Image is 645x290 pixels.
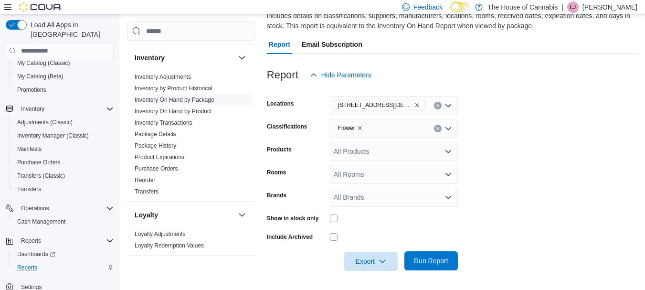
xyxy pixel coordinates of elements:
[13,143,45,155] a: Manifests
[13,248,114,260] span: Dashboards
[10,156,117,169] button: Purchase Orders
[267,100,294,107] label: Locations
[10,215,117,228] button: Cash Management
[582,1,637,13] p: [PERSON_NAME]
[561,1,563,13] p: |
[13,117,76,128] a: Adjustments (Classic)
[2,234,117,247] button: Reports
[236,209,248,221] button: Loyalty
[135,242,204,249] a: Loyalty Redemption Values
[10,183,117,196] button: Transfers
[21,204,49,212] span: Operations
[10,83,117,97] button: Promotions
[444,193,452,201] button: Open list of options
[135,119,192,126] a: Inventory Transactions
[135,74,191,80] a: Inventory Adjustments
[135,53,234,63] button: Inventory
[267,233,313,241] label: Include Archived
[13,262,114,273] span: Reports
[13,143,114,155] span: Manifests
[17,264,37,271] span: Reports
[236,52,248,64] button: Inventory
[135,154,184,161] a: Product Expirations
[135,73,191,81] span: Inventory Adjustments
[13,157,114,168] span: Purchase Orders
[414,102,420,108] button: Remove 1 Church St, Unit 9 Keswick from selection in this group
[10,247,117,261] a: Dashboards
[17,159,61,166] span: Purchase Orders
[135,108,211,115] a: Inventory On Hand by Product
[21,237,41,245] span: Reports
[13,216,114,227] span: Cash Management
[135,97,214,103] a: Inventory On Hand by Package
[13,170,114,182] span: Transfers (Classic)
[13,183,45,195] a: Transfers
[17,59,70,67] span: My Catalog (Classic)
[17,235,114,247] span: Reports
[10,70,117,83] button: My Catalog (Beta)
[17,103,48,115] button: Inventory
[2,202,117,215] button: Operations
[13,84,50,96] a: Promotions
[27,20,114,39] span: Load All Apps in [GEOGRAPHIC_DATA]
[267,215,319,222] label: Show in stock only
[350,252,392,271] span: Export
[17,185,41,193] span: Transfers
[357,125,363,131] button: Remove Flower from selection in this group
[267,123,307,130] label: Classifications
[135,96,214,104] span: Inventory On Hand by Package
[13,183,114,195] span: Transfers
[135,230,186,238] span: Loyalty Adjustments
[10,169,117,183] button: Transfers (Classic)
[267,1,633,31] div: View a snapshot of inventory availability by package. You can view products in stock down to the ...
[135,210,234,220] button: Loyalty
[135,176,155,184] span: Reorder
[267,192,286,199] label: Brands
[13,117,114,128] span: Adjustments (Classic)
[135,188,159,195] a: Transfers
[10,261,117,274] button: Reports
[338,100,412,110] span: [STREET_ADDRESS][DEMOGRAPHIC_DATA]
[17,203,114,214] span: Operations
[127,228,255,255] div: Loyalty
[13,71,67,82] a: My Catalog (Beta)
[13,170,69,182] a: Transfers (Classic)
[135,210,158,220] h3: Loyalty
[13,84,114,96] span: Promotions
[135,130,176,138] span: Package Details
[444,171,452,178] button: Open list of options
[135,53,165,63] h3: Inventory
[302,35,362,54] span: Email Subscription
[17,73,63,80] span: My Catalog (Beta)
[17,250,55,258] span: Dashboards
[135,85,212,92] span: Inventory by Product Historical
[135,107,211,115] span: Inventory On Hand by Product
[17,103,114,115] span: Inventory
[13,216,69,227] a: Cash Management
[269,35,290,54] span: Report
[13,130,93,141] a: Inventory Manager (Classic)
[135,242,204,249] span: Loyalty Redemption Values
[13,130,114,141] span: Inventory Manager (Classic)
[17,132,89,140] span: Inventory Manager (Classic)
[434,102,442,109] button: Clear input
[135,142,176,149] a: Package History
[334,100,424,110] span: 1 Church St, Unit 9 Keswick
[17,118,73,126] span: Adjustments (Classic)
[13,248,59,260] a: Dashboards
[450,2,470,12] input: Dark Mode
[434,125,442,132] button: Clear input
[570,1,576,13] span: LJ
[19,2,62,12] img: Cova
[135,231,186,237] a: Loyalty Adjustments
[127,71,255,201] div: Inventory
[321,70,371,80] span: Hide Parameters
[13,57,74,69] a: My Catalog (Classic)
[487,1,558,13] p: The House of Cannabis
[17,218,65,226] span: Cash Management
[21,105,44,113] span: Inventory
